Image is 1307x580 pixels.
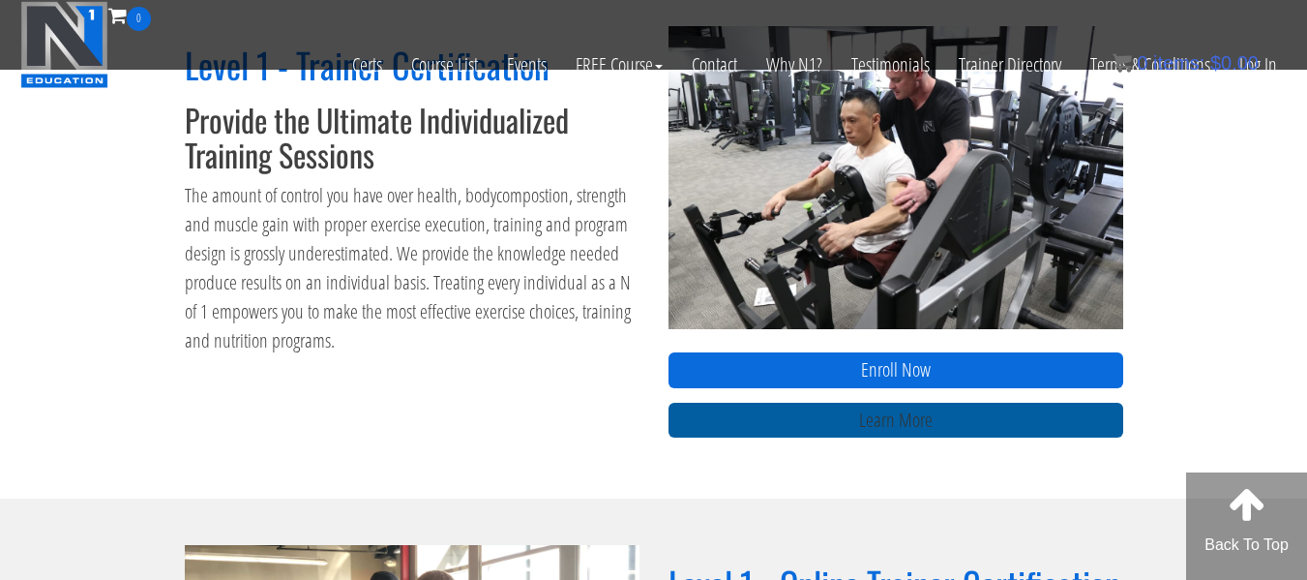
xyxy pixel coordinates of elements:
span: 0 [127,7,151,31]
bdi: 0.00 [1210,52,1259,74]
h3: Provide the Ultimate Individualized Training Sessions [185,103,639,170]
img: n1-education [20,1,108,88]
a: Events [492,31,561,99]
p: Back To Top [1186,534,1307,557]
a: 0 items: $0.00 [1113,52,1259,74]
a: Terms & Conditions [1076,31,1225,99]
p: The amount of control you have over health, bodycompostion, strength and muscle gain with proper ... [185,181,639,355]
span: 0 [1137,52,1147,74]
a: Enroll Now [668,352,1123,388]
a: Learn More [668,403,1123,439]
span: items: [1153,52,1204,74]
a: Trainer Directory [944,31,1076,99]
a: 0 [108,2,151,28]
span: $ [1210,52,1221,74]
a: Contact [677,31,752,99]
a: Log In [1225,31,1292,99]
a: FREE Course [561,31,677,99]
a: Why N1? [752,31,837,99]
img: n1-trainer [668,26,1123,329]
a: Certs [338,31,397,99]
a: Course List [397,31,492,99]
a: Testimonials [837,31,944,99]
img: icon11.png [1113,53,1132,73]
